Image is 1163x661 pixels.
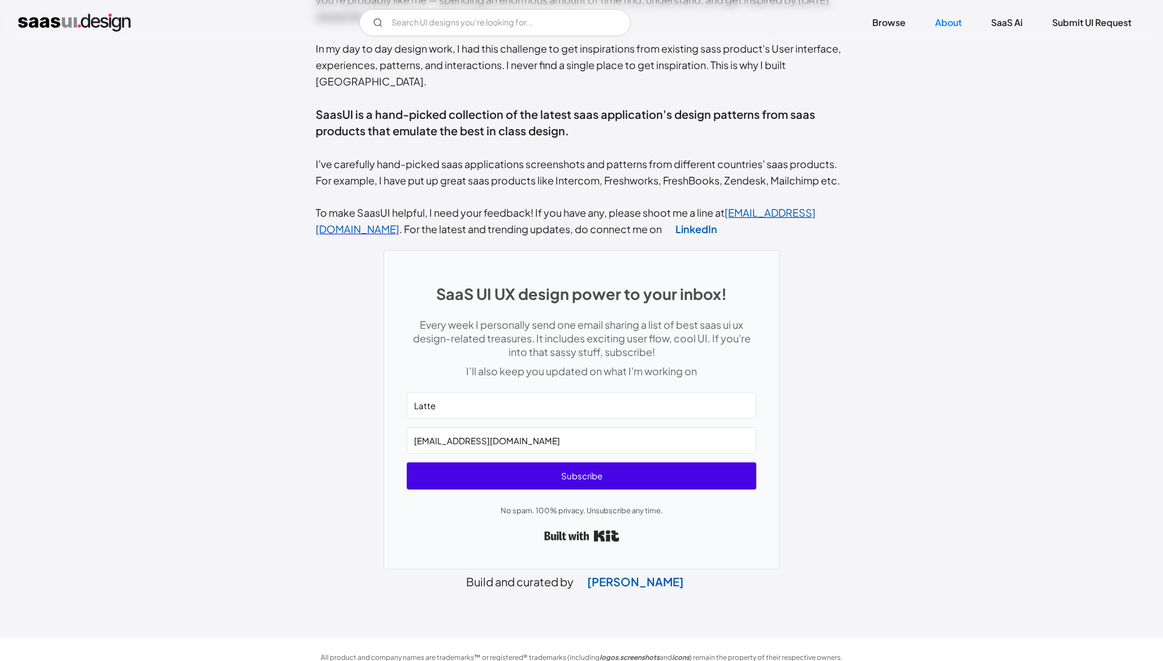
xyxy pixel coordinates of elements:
[316,569,847,589] div: Build and curated by
[407,364,756,378] p: I’ll also keep you updated on what I'm working on
[544,526,619,546] a: Built with Kit
[407,504,756,517] p: No spam. 100% privacy. Unsubscribe any time.
[662,214,731,243] a: LinkedIn
[859,10,919,35] a: Browse
[1039,10,1145,35] a: Submit UI Request
[407,285,756,303] h1: SaaS UI UX design power to your inbox!
[574,566,697,596] a: [PERSON_NAME]
[407,427,756,454] input: Email Address
[977,10,1036,35] a: SaaS Ai
[407,392,756,419] input: Name
[316,107,815,138] span: SaasUI is a hand-picked collection of the latest saas application's design patterns from saas pro...
[407,462,756,490] button: Subscribe
[359,9,631,36] input: Search UI designs you're looking for...
[407,318,756,359] p: Every week I personally send one email sharing a list of best saas ui ux design-related treasures...
[359,9,631,36] form: Email Form
[18,14,131,32] a: home
[921,10,975,35] a: About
